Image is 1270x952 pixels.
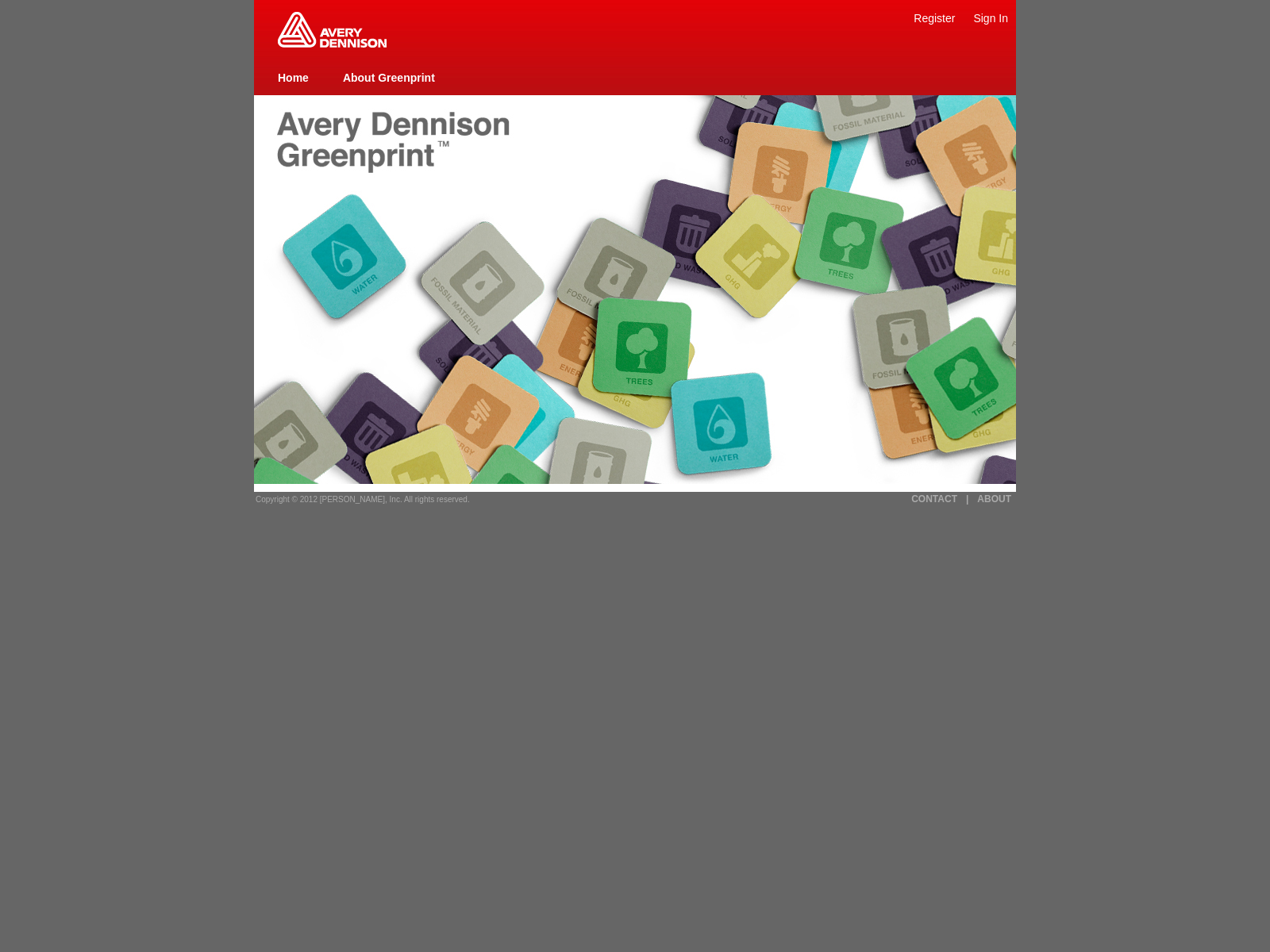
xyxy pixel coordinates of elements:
a: Home [278,71,309,84]
a: About Greenprint [343,71,435,84]
a: | [966,493,968,505]
a: ABOUT [977,493,1011,505]
a: CONTACT [911,493,957,505]
img: Home [278,12,387,48]
a: Greenprint [278,40,387,49]
a: Register [914,12,955,25]
a: Sign In [973,12,1008,25]
span: Copyright © 2012 [PERSON_NAME], Inc. All rights reserved. [256,495,470,504]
